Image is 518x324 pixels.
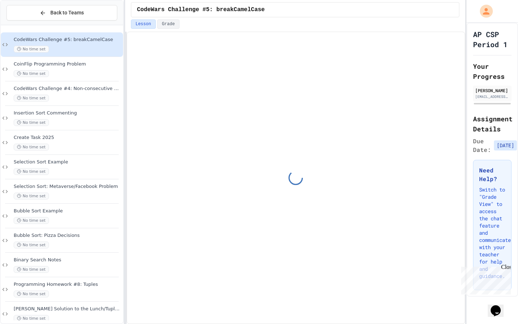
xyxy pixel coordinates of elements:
[14,266,49,273] span: No time set
[473,29,512,49] h1: AP CSP Period 1
[14,46,49,53] span: No time set
[458,264,511,294] iframe: chat widget
[6,5,117,21] button: Back to Teams
[14,306,122,312] span: [PERSON_NAME] Solution to the Lunch/Tuples Warm-Up
[14,159,122,165] span: Selection Sort Example
[473,61,512,81] h2: Your Progress
[14,257,122,263] span: Binary Search Notes
[14,110,122,116] span: Insertion Sort Commenting
[137,5,265,14] span: CodeWars Challenge #5: breakCamelCase
[14,291,49,297] span: No time set
[14,315,49,322] span: No time set
[131,19,156,29] button: Lesson
[14,282,122,288] span: Programming Homework #8: Tuples
[3,3,50,46] div: Chat with us now!Close
[479,186,505,280] p: Switch to "Grade View" to access the chat feature and communicate with your teacher for help and ...
[473,137,491,154] span: Due Date:
[14,242,49,248] span: No time set
[14,135,122,141] span: Create Task 2025
[14,70,49,77] span: No time set
[479,166,505,183] h3: Need Help?
[494,140,517,150] span: [DATE]
[14,144,49,150] span: No time set
[14,37,122,43] span: CodeWars Challenge #5: breakCamelCase
[14,217,49,224] span: No time set
[50,9,84,17] span: Back to Teams
[472,3,495,19] div: My Account
[14,208,122,214] span: Bubble Sort Example
[14,61,122,67] span: CoinFlip Programming Problem
[14,184,122,190] span: Selection Sort: Metaverse/Facebook Problem
[475,94,509,99] div: [EMAIL_ADDRESS][PERSON_NAME][DOMAIN_NAME]
[14,86,122,92] span: CodeWars Challenge #4: Non-consecutive number
[14,168,49,175] span: No time set
[475,87,509,94] div: [PERSON_NAME]
[157,19,180,29] button: Grade
[473,114,512,134] h2: Assignment Details
[14,95,49,102] span: No time set
[488,295,511,317] iframe: chat widget
[14,233,122,239] span: Bubble Sort: Pizza Decisions
[14,119,49,126] span: No time set
[14,193,49,199] span: No time set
